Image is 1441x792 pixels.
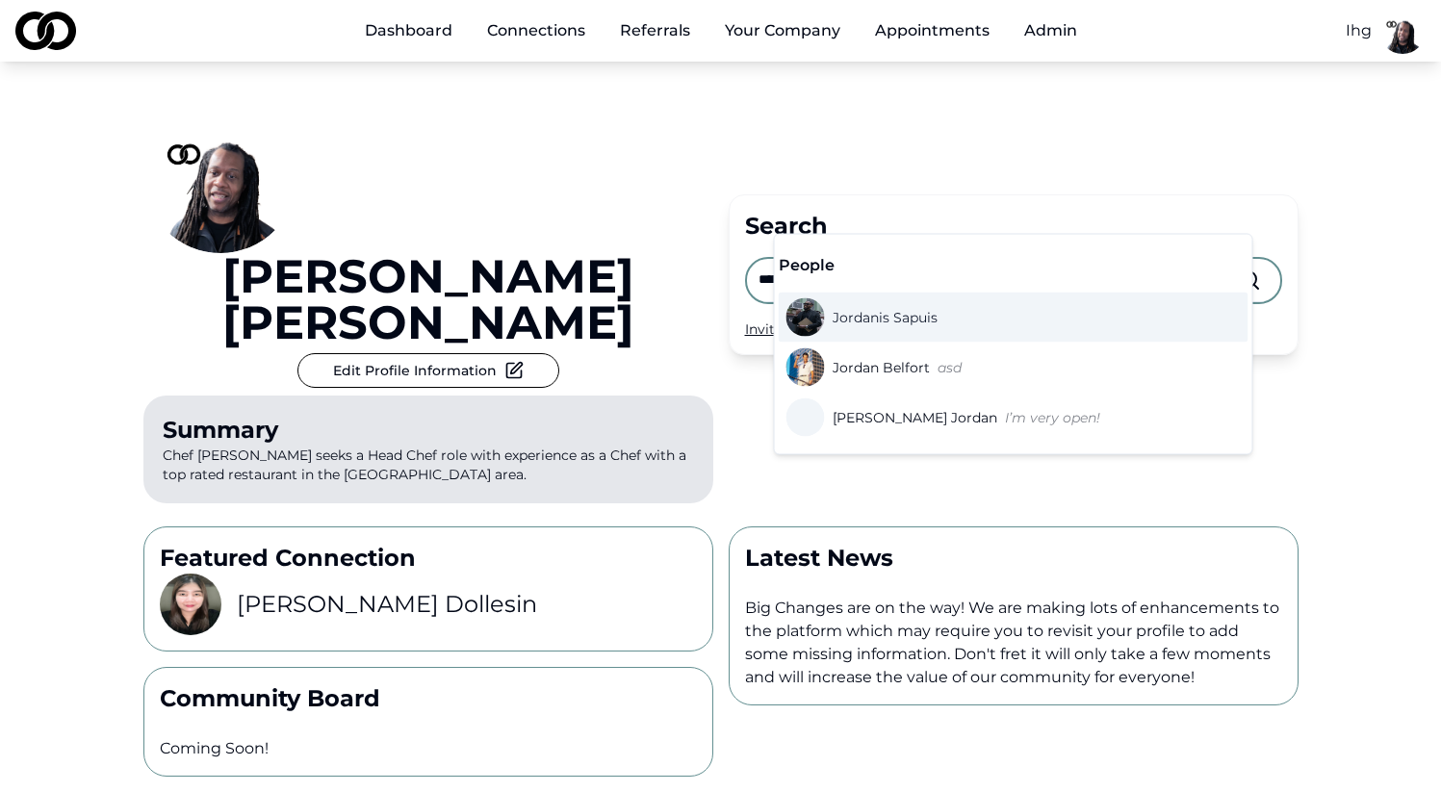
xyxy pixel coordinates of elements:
[938,359,962,376] em: asd
[775,235,1252,454] div: Suggestions
[160,574,221,635] img: c5a994b8-1df4-4c55-a0c5-fff68abd3c00-Kim%20Headshot-profile_picture.jpg
[833,308,938,327] span: Jordanis Sapuis
[786,298,945,337] a: Jordanis Sapuis
[472,12,601,50] a: Connections
[160,683,697,714] p: Community Board
[143,396,713,503] p: Chef [PERSON_NAME] seeks a Head Chef role with experience as a Chef with a top rated restaurant i...
[1379,8,1426,54] img: fc566690-cf65-45d8-a465-1d4f683599e2-basimCC1-profile_picture.png
[745,211,1282,242] div: Search
[779,254,1248,277] div: People
[237,589,537,620] h3: [PERSON_NAME] Dollesin
[745,597,1282,689] p: Big Changes are on the way! We are making lots of enhancements to the platform which may require ...
[745,543,1282,574] p: Latest News
[163,415,694,446] div: Summary
[709,12,856,50] button: Your Company
[143,99,297,253] img: fc566690-cf65-45d8-a465-1d4f683599e2-basimCC1-profile_picture.png
[786,398,1100,437] a: [PERSON_NAME] JordanI’m very open!
[160,737,697,760] p: Coming Soon!
[833,358,930,377] span: Jordan Belfort
[15,12,76,50] img: logo
[786,348,962,387] a: Jordan Belfortasd
[1346,19,1372,42] button: Ihg
[786,298,825,337] img: c700def8-580e-41e0-8528-956ace2f2b30-Image%2010-29-24%20at%209-profile_picture.jpeg
[160,543,697,574] p: Featured Connection
[786,348,825,387] img: 6633e7d6-9b8e-4261-8878-a25cc2b32836-Jordan-Bekfort-Leonardo-DiCaprio-Wolf-Of-Wallstreet-profile_...
[349,12,468,50] a: Dashboard
[297,353,559,388] button: Edit Profile Information
[605,12,706,50] a: Referrals
[1009,12,1093,50] button: Admin
[745,319,1282,339] div: Invite your peers and colleagues →
[1005,409,1100,426] em: I’m very open!
[349,12,1093,50] nav: Main
[860,12,1005,50] a: Appointments
[143,253,713,345] a: [PERSON_NAME] [PERSON_NAME]
[833,408,997,427] span: [PERSON_NAME] Jordan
